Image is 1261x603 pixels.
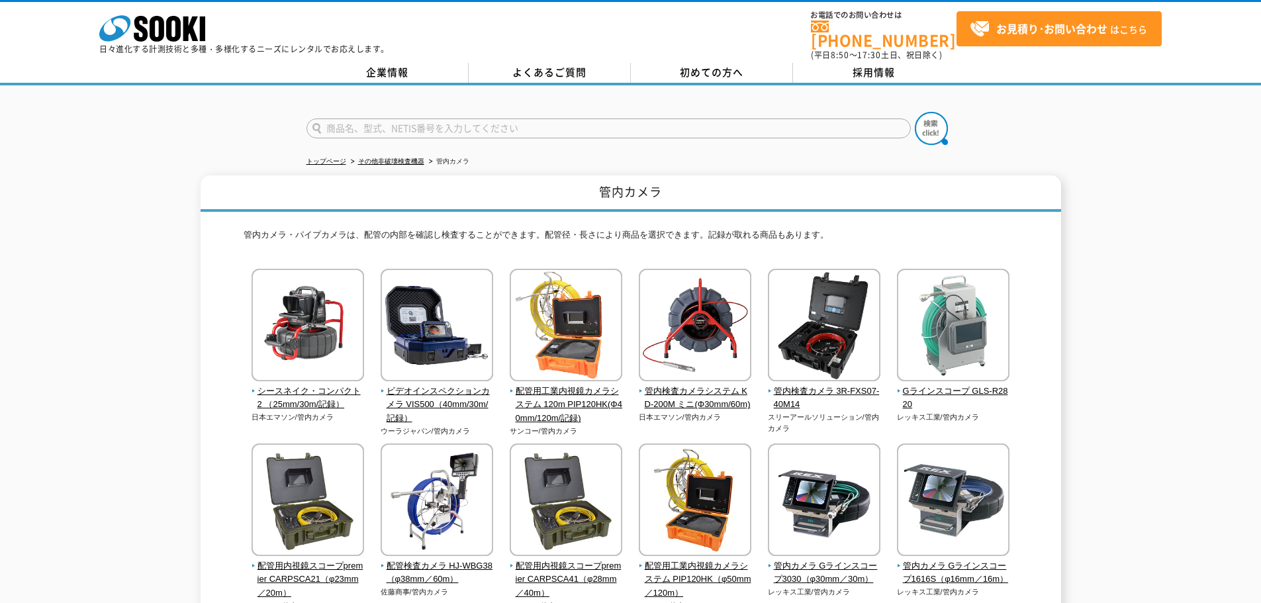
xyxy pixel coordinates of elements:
[897,269,1009,385] img: Gラインスコープ GLS-R2820
[252,269,364,385] img: シースネイク・コンパクト2 （25mm/30m/記録）
[897,412,1010,423] p: レッキス工業/管内カメラ
[381,586,494,598] p: 佐藤商事/管内カメラ
[897,559,1010,587] span: 管内カメラ Gラインスコープ1616S（φ16mm／16m）
[957,11,1162,46] a: お見積り･お問い合わせはこちら
[381,443,493,559] img: 配管検査カメラ HJ-WBG38（φ38mm／60m）
[639,443,751,559] img: 配管用工業内視鏡カメラシステム PIP120HK（φ50mm／120m）
[510,426,623,437] p: サンコー/管内カメラ
[680,65,743,79] span: 初めての方へ
[897,586,1010,598] p: レッキス工業/管内カメラ
[306,118,911,138] input: 商品名、型式、NETIS番号を入力してください
[897,385,1010,412] span: Gラインスコープ GLS-R2820
[252,385,365,412] span: シースネイク・コンパクト2 （25mm/30m/記録）
[510,269,622,385] img: 配管用工業内視鏡カメラシステム 120m PIP120HK(Φ40mm/120m/記録)
[510,385,623,426] span: 配管用工業内視鏡カメラシステム 120m PIP120HK(Φ40mm/120m/記録)
[252,559,365,600] span: 配管用内視鏡スコープpremier CARPSCA21（φ23mm／20m）
[381,426,494,437] p: ウーラジャパン/管内カメラ
[811,49,942,61] span: (平日 ～ 土日、祝日除く)
[244,228,1018,249] p: 管内カメラ・パイプカメラは、配管の内部を確認し検査することができます。配管径・長さにより商品を選択できます。記録が取れる商品もあります。
[99,45,389,53] p: 日々進化する計測技術と多種・多様化するニーズにレンタルでお応えします。
[768,443,880,559] img: 管内カメラ Gラインスコープ3030（φ30mm／30m）
[252,412,365,423] p: 日本エマソン/管内カメラ
[897,443,1009,559] img: 管内カメラ Gラインスコープ1616S（φ16mm／16m）
[768,412,881,434] p: スリーアールソリューション/管内カメラ
[381,269,493,385] img: ビデオインスペクションカメラ VIS500（40mm/30m/記録）
[426,155,469,169] li: 管内カメラ
[768,547,881,586] a: 管内カメラ Gラインスコープ3030（φ30mm／30m）
[831,49,849,61] span: 8:50
[306,158,346,165] a: トップページ
[510,559,623,600] span: 配管用内視鏡スコープpremier CARPSCA41（φ28mm／40m）
[857,49,881,61] span: 17:30
[381,372,494,426] a: ビデオインスペクションカメラ VIS500（40mm/30m/記録）
[252,547,365,600] a: 配管用内視鏡スコープpremier CARPSCA21（φ23mm／20m）
[631,63,793,83] a: 初めての方へ
[510,443,622,559] img: 配管用内視鏡スコープpremier CARPSCA41（φ28mm／40m）
[768,269,880,385] img: 管内検査カメラ 3R-FXS07-40M14
[381,385,494,426] span: ビデオインスペクションカメラ VIS500（40mm/30m/記録）
[793,63,955,83] a: 採用情報
[970,19,1147,39] span: はこちら
[639,385,752,412] span: 管内検査カメラシステム KD-200M ミニ(Φ30mm/60m)
[811,21,957,48] a: [PHONE_NUMBER]
[252,372,365,412] a: シースネイク・コンパクト2 （25mm/30m/記録）
[897,372,1010,412] a: Gラインスコープ GLS-R2820
[381,547,494,586] a: 配管検査カメラ HJ-WBG38（φ38mm／60m）
[252,443,364,559] img: 配管用内視鏡スコープpremier CARPSCA21（φ23mm／20m）
[358,158,424,165] a: その他非破壊検査機器
[768,586,881,598] p: レッキス工業/管内カメラ
[639,372,752,412] a: 管内検査カメラシステム KD-200M ミニ(Φ30mm/60m)
[510,372,623,426] a: 配管用工業内視鏡カメラシステム 120m PIP120HK(Φ40mm/120m/記録)
[381,559,494,587] span: 配管検査カメラ HJ-WBG38（φ38mm／60m）
[996,21,1107,36] strong: お見積り･お問い合わせ
[469,63,631,83] a: よくあるご質問
[639,559,752,600] span: 配管用工業内視鏡カメラシステム PIP120HK（φ50mm／120m）
[768,559,881,587] span: 管内カメラ Gラインスコープ3030（φ30mm／30m）
[768,372,881,412] a: 管内検査カメラ 3R-FXS07-40M14
[639,269,751,385] img: 管内検査カメラシステム KD-200M ミニ(Φ30mm/60m)
[639,412,752,423] p: 日本エマソン/管内カメラ
[811,11,957,19] span: お電話でのお問い合わせは
[897,547,1010,586] a: 管内カメラ Gラインスコープ1616S（φ16mm／16m）
[639,547,752,600] a: 配管用工業内視鏡カメラシステム PIP120HK（φ50mm／120m）
[510,547,623,600] a: 配管用内視鏡スコープpremier CARPSCA41（φ28mm／40m）
[915,112,948,145] img: btn_search.png
[306,63,469,83] a: 企業情報
[768,385,881,412] span: 管内検査カメラ 3R-FXS07-40M14
[201,175,1061,212] h1: 管内カメラ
